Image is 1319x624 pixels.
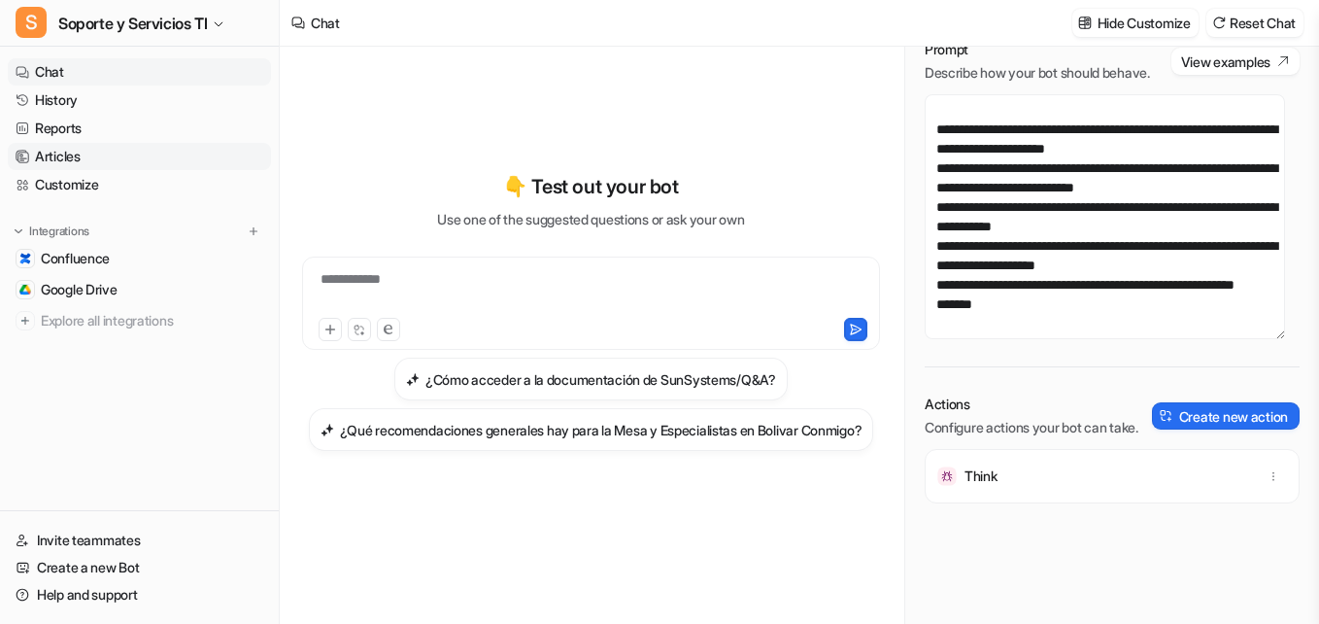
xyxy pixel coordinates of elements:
[8,87,271,114] a: History
[1206,9,1303,37] button: Reset Chat
[394,358,788,400] button: ¿Cómo acceder a la documentación de SunSystems/Q&A?¿Cómo acceder a la documentación de SunSystems...
[964,467,998,486] p: Think
[406,372,420,387] img: ¿Cómo acceder a la documentación de SunSystems/Q&A?
[41,280,118,299] span: Google Drive
[12,225,25,238] img: expand menu
[1171,48,1300,75] button: View examples
[1212,16,1226,30] img: reset
[19,284,31,295] img: Google Drive
[19,253,31,264] img: Confluence
[8,307,271,334] a: Explore all integrations
[8,554,271,581] a: Create a new Bot
[425,369,776,390] h3: ¿Cómo acceder a la documentación de SunSystems/Q&A?
[58,10,207,37] span: Soporte y Servicios TI
[1072,9,1199,37] button: Hide Customize
[8,581,271,608] a: Help and support
[1152,402,1300,430] button: Create new action
[16,7,47,38] span: S
[8,245,271,272] a: ConfluenceConfluence
[437,209,744,229] p: Use one of the suggested questions or ask your own
[16,311,35,330] img: explore all integrations
[247,225,260,238] img: menu_add.svg
[925,395,1138,414] p: Actions
[1078,16,1092,30] img: customize
[311,13,340,33] div: Chat
[321,423,334,437] img: ¿Qué recomendaciones generales hay para la Mesa y Especialistas en Bolivar Conmigo?
[1098,13,1191,33] p: Hide Customize
[8,527,271,554] a: Invite teammates
[925,418,1138,437] p: Configure actions your bot can take.
[8,171,271,198] a: Customize
[309,408,874,451] button: ¿Qué recomendaciones generales hay para la Mesa y Especialistas en Bolivar Conmigo?¿Qué recomenda...
[41,249,110,268] span: Confluence
[925,40,1150,59] p: Prompt
[340,420,862,440] h3: ¿Qué recomendaciones generales hay para la Mesa y Especialistas en Bolivar Conmigo?
[41,305,263,336] span: Explore all integrations
[1160,409,1173,423] img: create-action-icon.svg
[8,143,271,170] a: Articles
[8,222,95,241] button: Integrations
[925,63,1150,83] p: Describe how your bot should behave.
[937,467,957,486] img: Think icon
[8,58,271,86] a: Chat
[8,115,271,142] a: Reports
[8,276,271,303] a: Google DriveGoogle Drive
[503,172,678,201] p: 👇 Test out your bot
[29,224,89,239] p: Integrations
